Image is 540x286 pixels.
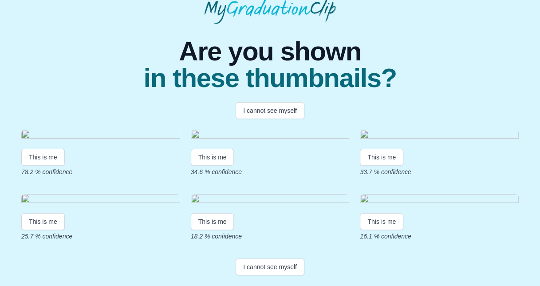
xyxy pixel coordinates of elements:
[191,194,350,206] img: 490a9d4d62d5466d0fc4db3b3bd87f3c5d3d4097.gif
[191,167,350,176] p: 34.6 % confidence
[360,167,519,176] p: 33.7 % confidence
[360,149,403,166] button: This is me
[21,194,180,206] img: e23b0bb34839f1450bdcf95cc694f9b8c4f203d0.gif
[21,213,65,230] button: This is me
[21,149,65,166] button: This is me
[143,65,396,91] span: in these thumbnails?
[143,38,396,65] span: Are you shown
[360,194,519,206] img: 195a7e8093251d45e2797f1f6dc719e12bbc34ac.gif
[236,258,304,275] button: I cannot see myself
[360,232,519,241] p: 16.1 % confidence
[191,130,350,142] img: acf5c84294953e6c292b20aae1c5b8ee1093e19e.gif
[21,232,180,241] p: 25.7 % confidence
[191,149,234,166] button: This is me
[191,232,350,241] p: 18.2 % confidence
[236,102,304,119] button: I cannot see myself
[360,213,403,230] button: This is me
[21,167,180,176] p: 78.2 % confidence
[21,130,180,142] img: c3ea86cf137b5b090058f5f54305357ec68ff3b6.gif
[191,213,234,230] button: This is me
[360,130,519,142] img: dc1ddde10a5c5df3b01d3470d5cbc3e2b84d7531.gif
